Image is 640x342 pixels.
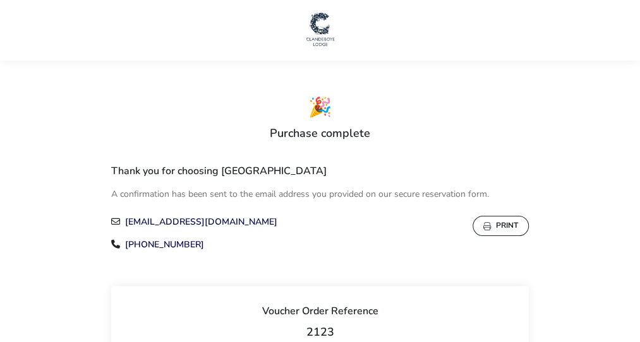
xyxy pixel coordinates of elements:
[125,216,277,228] a: [EMAIL_ADDRESS][DOMAIN_NAME]
[473,216,529,236] button: Print
[111,98,529,117] i: 🎉
[121,306,519,326] h2: Voucher Order Reference
[270,126,370,141] h1: Purchase complete
[111,164,529,183] h2: Thank you for choosing [GEOGRAPHIC_DATA]
[111,183,529,206] p: A confirmation has been sent to the email address you provided on our secure reservation form.
[306,324,334,339] span: 2123
[305,10,336,48] img: Main Website
[125,239,204,251] a: [PHONE_NUMBER]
